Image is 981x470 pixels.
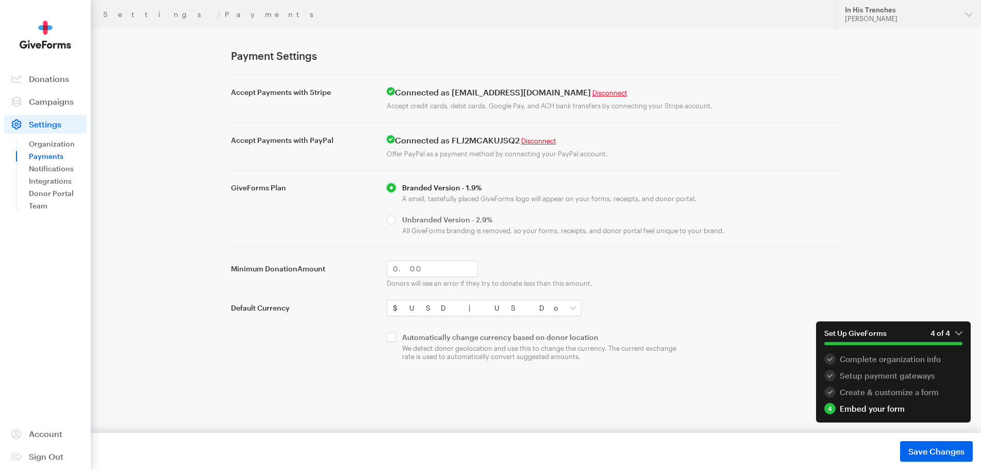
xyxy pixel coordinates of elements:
span: Save Changes [908,445,965,458]
a: 1 Complete organization info [824,353,962,365]
span: Donations [29,74,69,84]
a: Disconnect [592,89,627,97]
a: 2 Setup payment gateways [824,370,962,381]
a: Settings [4,115,87,134]
a: 4 Embed your form [824,403,962,414]
span: Account [29,429,62,439]
h1: Payment Settings [231,50,841,62]
a: Settings [103,10,212,19]
a: Account [4,425,87,443]
a: Notifications [29,163,87,175]
span: Amount [297,264,325,273]
em: 4 of 4 [930,329,962,338]
a: Team [29,200,87,212]
span: Campaigns [29,96,74,106]
input: 0.00 [387,261,478,277]
button: Save Changes [900,441,973,462]
label: Minimum Donation [231,264,374,273]
div: Embed your form [824,403,962,414]
a: Integrations [29,175,87,187]
div: Setup payment gateways [824,370,962,381]
a: Payments [29,150,87,163]
label: Accept Payments with Stripe [231,88,374,97]
a: Campaigns [4,92,87,111]
span: Settings [29,119,61,129]
a: Disconnect [521,137,556,145]
p: Donors will see an error if they try to donate less than this amount. [387,279,841,287]
span: Sign Out [29,451,63,461]
img: GiveForms [20,21,71,49]
label: GiveForms Plan [231,183,374,192]
a: Donor Portal [29,187,87,200]
div: 3 [824,386,836,398]
div: Create & customize a form [824,386,962,398]
div: 1 [824,353,836,365]
a: 3 Create & customize a form [824,386,962,398]
button: Set Up GiveForms4 of 4 [816,321,971,353]
label: Default Currency [231,303,374,313]
label: Accept Payments with PayPal [231,136,374,145]
a: Donations [4,70,87,88]
div: 2 [824,370,836,381]
div: In His Trenches [845,6,957,14]
h4: Connected as FLJ2MCAKUJSQ2 [387,135,841,145]
p: Accept credit cards, debit cards, Google Pay, and ACH bank transfers by connecting your Stripe ac... [387,102,841,110]
p: Offer PayPal as a payment method by connecting your PayPal account. [387,150,841,158]
div: Complete organization info [824,353,962,365]
a: Organization [29,138,87,150]
h4: Connected as [EMAIL_ADDRESS][DOMAIN_NAME] [387,87,841,98]
div: [PERSON_NAME] [845,14,957,23]
a: Sign Out [4,447,87,466]
div: 4 [824,403,836,414]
